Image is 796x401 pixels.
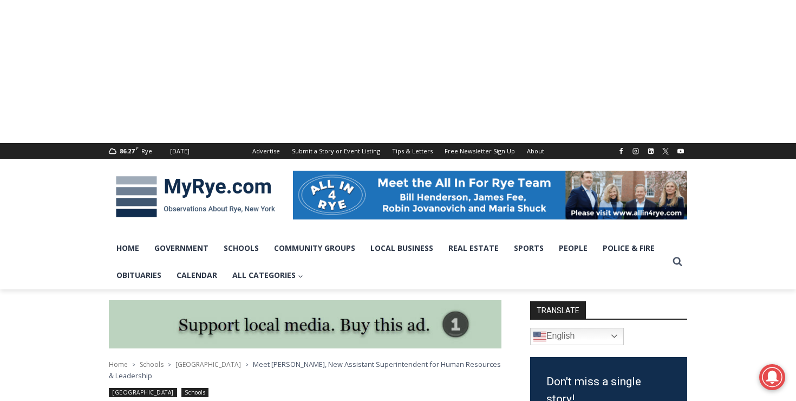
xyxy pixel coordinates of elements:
[136,145,139,151] span: F
[169,262,225,289] a: Calendar
[441,235,506,262] a: Real Estate
[141,146,152,156] div: Rye
[109,300,501,349] img: support local media, buy this ad
[551,235,595,262] a: People
[530,328,624,345] a: English
[181,388,208,397] a: Schools
[147,235,216,262] a: Government
[386,143,439,159] a: Tips & Letters
[245,361,249,368] span: >
[109,359,501,381] nav: Breadcrumbs
[175,360,241,369] a: [GEOGRAPHIC_DATA]
[109,169,282,225] img: MyRye.com
[225,262,311,289] a: All Categories
[521,143,550,159] a: About
[109,388,177,397] a: [GEOGRAPHIC_DATA]
[140,360,164,369] a: Schools
[170,146,190,156] div: [DATE]
[533,330,546,343] img: en
[674,145,687,158] a: YouTube
[109,235,147,262] a: Home
[168,361,171,368] span: >
[109,360,128,369] a: Home
[668,252,687,271] button: View Search Form
[530,301,586,319] strong: TRANSLATE
[644,145,657,158] a: Linkedin
[439,143,521,159] a: Free Newsletter Sign Up
[120,147,134,155] span: 86.27
[506,235,551,262] a: Sports
[246,143,286,159] a: Advertise
[246,143,550,159] nav: Secondary Navigation
[232,269,303,281] span: All Categories
[132,361,135,368] span: >
[659,145,672,158] a: X
[109,359,501,380] span: Meet [PERSON_NAME], New Assistant Superintendent for Human Resources & Leadership
[266,235,363,262] a: Community Groups
[615,145,628,158] a: Facebook
[286,143,386,159] a: Submit a Story or Event Listing
[629,145,642,158] a: Instagram
[216,235,266,262] a: Schools
[109,235,668,289] nav: Primary Navigation
[595,235,662,262] a: Police & Fire
[363,235,441,262] a: Local Business
[109,262,169,289] a: Obituaries
[293,171,687,219] img: All in for Rye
